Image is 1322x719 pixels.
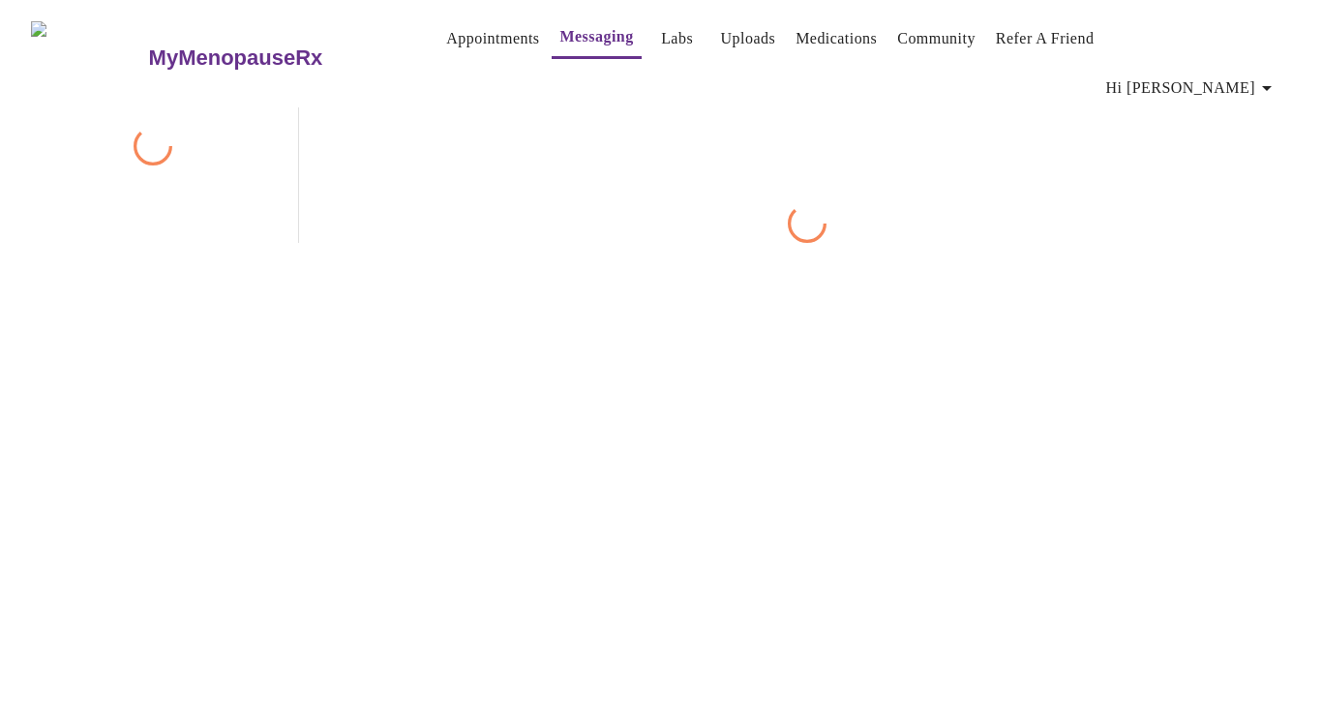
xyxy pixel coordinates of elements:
[31,21,146,94] img: MyMenopauseRx Logo
[146,24,400,92] a: MyMenopauseRx
[438,19,547,58] button: Appointments
[646,19,708,58] button: Labs
[446,25,539,52] a: Appointments
[796,25,877,52] a: Medications
[988,19,1102,58] button: Refer a Friend
[559,23,633,50] a: Messaging
[721,25,776,52] a: Uploads
[889,19,983,58] button: Community
[149,45,323,71] h3: MyMenopauseRx
[1106,75,1278,102] span: Hi [PERSON_NAME]
[552,17,641,59] button: Messaging
[788,19,885,58] button: Medications
[1098,69,1286,107] button: Hi [PERSON_NAME]
[713,19,784,58] button: Uploads
[897,25,976,52] a: Community
[996,25,1095,52] a: Refer a Friend
[661,25,693,52] a: Labs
